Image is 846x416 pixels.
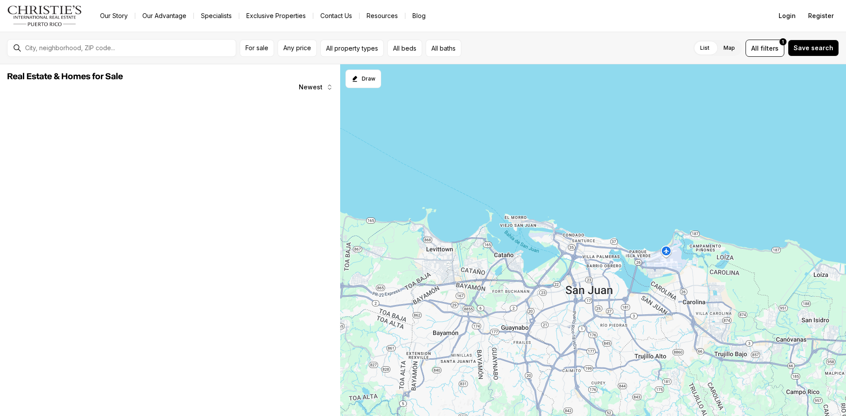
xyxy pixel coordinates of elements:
[239,10,313,22] a: Exclusive Properties
[299,84,323,91] span: Newest
[245,44,268,52] span: For sale
[345,70,381,88] button: Start drawing
[746,40,784,57] button: Allfilters1
[716,40,742,56] label: Map
[808,12,834,19] span: Register
[387,40,422,57] button: All beds
[320,40,384,57] button: All property types
[240,40,274,57] button: For sale
[7,5,82,26] img: logo
[693,40,716,56] label: List
[803,7,839,25] button: Register
[779,12,796,19] span: Login
[7,72,123,81] span: Real Estate & Homes for Sale
[283,44,311,52] span: Any price
[194,10,239,22] a: Specialists
[135,10,193,22] a: Our Advantage
[773,7,801,25] button: Login
[782,38,784,45] span: 1
[751,44,759,53] span: All
[293,78,338,96] button: Newest
[278,40,317,57] button: Any price
[426,40,461,57] button: All baths
[761,44,779,53] span: filters
[794,44,833,52] span: Save search
[360,10,405,22] a: Resources
[313,10,359,22] button: Contact Us
[93,10,135,22] a: Our Story
[788,40,839,56] button: Save search
[405,10,433,22] a: Blog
